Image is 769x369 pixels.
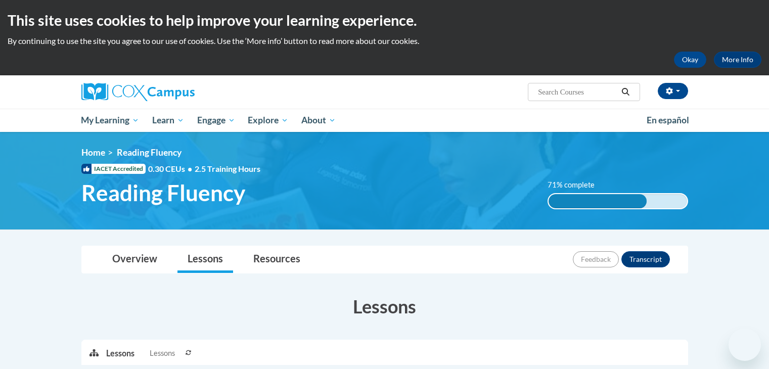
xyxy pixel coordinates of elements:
[573,251,619,267] button: Feedback
[248,114,288,126] span: Explore
[81,147,105,158] a: Home
[674,52,706,68] button: Okay
[647,115,689,125] span: En español
[729,329,761,361] iframe: Button to launch messaging window
[81,114,139,126] span: My Learning
[66,109,703,132] div: Main menu
[195,164,260,173] span: 2.5 Training Hours
[548,179,606,191] label: 71% complete
[106,348,134,359] p: Lessons
[81,164,146,174] span: IACET Accredited
[621,251,670,267] button: Transcript
[549,194,647,208] div: 71% complete
[295,109,342,132] a: About
[81,294,688,319] h3: Lessons
[102,246,167,273] a: Overview
[75,109,146,132] a: My Learning
[117,147,182,158] span: Reading Fluency
[8,10,761,30] h2: This site uses cookies to help improve your learning experience.
[301,114,336,126] span: About
[537,86,618,98] input: Search Courses
[188,164,192,173] span: •
[8,35,761,47] p: By continuing to use the site you agree to our use of cookies. Use the ‘More info’ button to read...
[241,109,295,132] a: Explore
[618,86,633,98] button: Search
[150,348,175,359] span: Lessons
[148,163,195,174] span: 0.30 CEUs
[640,110,696,131] a: En español
[197,114,235,126] span: Engage
[152,114,184,126] span: Learn
[714,52,761,68] a: More Info
[81,179,245,206] span: Reading Fluency
[191,109,242,132] a: Engage
[81,83,274,101] a: Cox Campus
[177,246,233,273] a: Lessons
[146,109,191,132] a: Learn
[243,246,310,273] a: Resources
[658,83,688,99] button: Account Settings
[81,83,195,101] img: Cox Campus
